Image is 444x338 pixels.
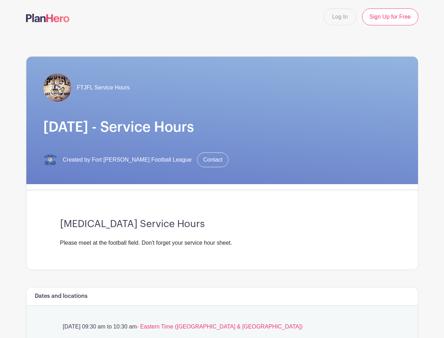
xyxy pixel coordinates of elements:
img: logo-507f7623f17ff9eddc593b1ce0a138ce2505c220e1c5a4e2b4648c50719b7d32.svg [26,14,70,22]
a: Contact [197,152,229,167]
div: Please meet at the football field. Don't forget your service hour sheet. [60,239,384,247]
a: Log In [323,8,356,25]
span: - Eastern Time ([GEOGRAPHIC_DATA] & [GEOGRAPHIC_DATA]) [137,324,303,330]
img: 2.png [43,153,57,167]
span: Created by Fort [PERSON_NAME] Football League [63,156,192,164]
span: FTJFL Service Hours [77,83,130,92]
h6: Dates and locations [35,293,88,300]
h1: [DATE] - Service Hours [43,119,401,136]
p: [DATE] 09:30 am to 10:30 am [60,323,384,331]
h3: [MEDICAL_DATA] Service Hours [60,218,384,230]
a: Sign Up for Free [362,8,418,25]
img: FTJFL%203.jpg [43,74,71,102]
